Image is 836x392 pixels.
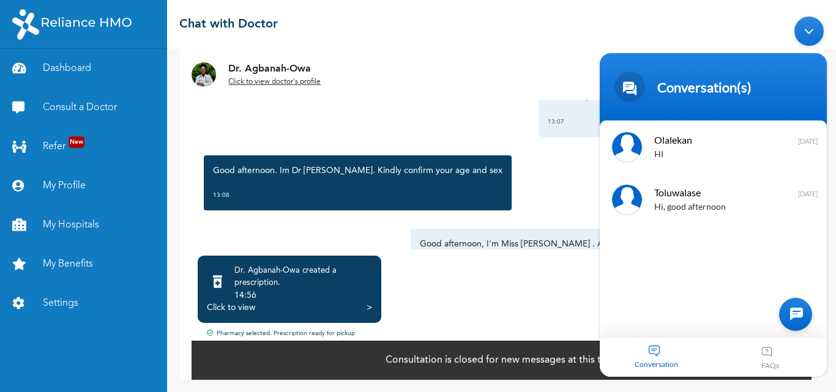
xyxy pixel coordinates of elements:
[228,78,321,86] u: Click to view doctor's profile
[213,189,502,201] div: 13:08
[548,116,796,128] div: 13:07
[367,301,372,314] div: >
[12,9,132,40] img: RelianceHMO's Logo
[386,353,618,368] p: Consultation is closed for new messages at this time
[228,62,321,76] p: Dr. Agbanah-Owa
[420,238,796,262] p: Good afternoon, I'm Miss [PERSON_NAME] . Age [DEMOGRAPHIC_DATA], Sex [DEMOGRAPHIC_DATA]
[192,329,812,339] div: Pharmacy selected. Prescription ready for pickup
[207,301,255,314] div: Click to view
[192,62,216,87] img: Dr. undefined`
[179,15,278,34] h2: Chat with Doctor
[69,136,84,148] span: New
[234,265,372,289] div: Dr. Agbanah-Owa created a prescription .
[594,10,833,383] iframe: SalesIQ Chatwindow
[213,165,502,177] p: Good afternoon. Im Dr [PERSON_NAME]. Kindly confirm your age and sex
[234,289,372,301] div: 14:56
